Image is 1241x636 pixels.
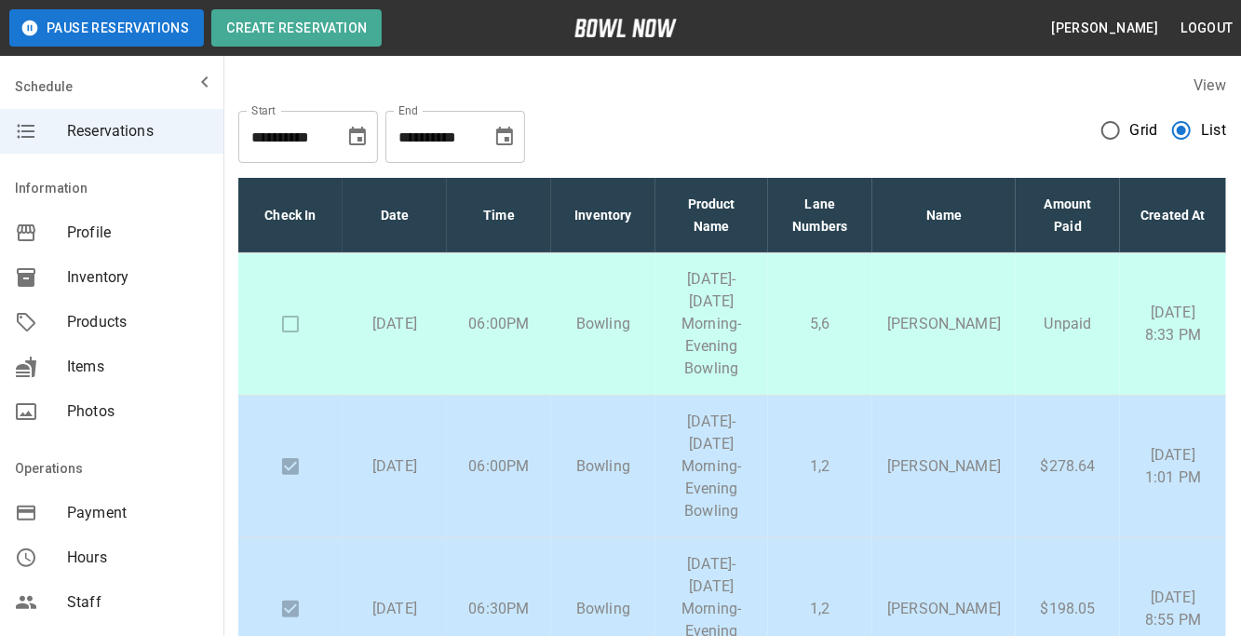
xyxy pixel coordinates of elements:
p: 5,6 [783,313,858,335]
img: logo [574,19,677,37]
p: 06:00PM [462,313,536,335]
th: Date [343,178,447,253]
p: Bowling [566,313,641,335]
p: [PERSON_NAME] [887,598,1001,620]
span: Payment [67,502,209,524]
span: List [1201,119,1226,142]
button: Choose date, selected date is Sep 6, 2025 [339,118,376,156]
th: Lane Numbers [768,178,873,253]
p: [DATE]-[DATE] Morning-Evening Bowling [670,411,753,522]
p: 1,2 [783,598,858,620]
span: Hours [67,547,209,569]
span: Grid [1130,119,1158,142]
button: [PERSON_NAME] [1044,11,1166,46]
th: Check In [238,178,343,253]
span: Inventory [67,266,209,289]
span: Items [67,356,209,378]
button: Logout [1174,11,1241,46]
p: $278.64 [1031,455,1105,478]
span: Reservations [67,120,209,142]
p: [DATE] [357,313,432,335]
span: Photos [67,400,209,423]
p: [PERSON_NAME] [887,313,1001,335]
p: Bowling [566,598,641,620]
p: $198.05 [1031,598,1105,620]
p: 06:00PM [462,455,536,478]
label: View [1194,76,1226,94]
button: Pause Reservations [9,9,204,47]
p: [PERSON_NAME] [887,455,1001,478]
p: [DATE] 8:55 PM [1135,587,1211,631]
th: Created At [1120,178,1226,253]
p: Bowling [566,455,641,478]
span: Profile [67,222,209,244]
span: Products [67,311,209,333]
p: [DATE]-[DATE] Morning-Evening Bowling [670,268,753,380]
button: Create Reservation [211,9,382,47]
th: Name [872,178,1016,253]
p: 1,2 [783,455,858,478]
p: [DATE] 8:33 PM [1135,302,1211,346]
th: Inventory [551,178,655,253]
p: 06:30PM [462,598,536,620]
p: Unpaid [1031,313,1105,335]
th: Amount Paid [1016,178,1120,253]
th: Product Name [655,178,768,253]
p: [DATE] 1:01 PM [1135,444,1211,489]
th: Time [447,178,551,253]
p: [DATE] [357,455,432,478]
button: Choose date, selected date is Oct 6, 2025 [486,118,523,156]
span: Staff [67,591,209,614]
p: [DATE] [357,598,432,620]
